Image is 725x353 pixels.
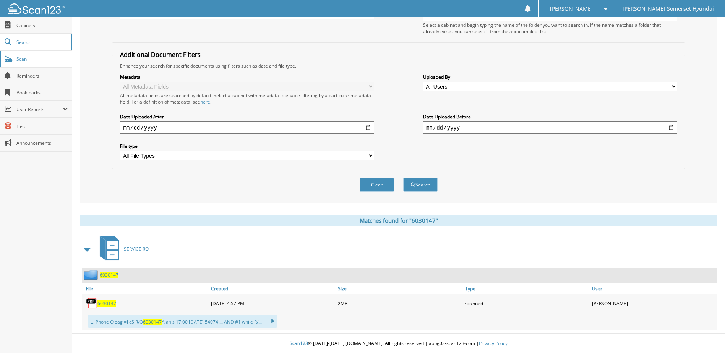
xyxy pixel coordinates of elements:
[16,22,68,29] span: Cabinets
[16,140,68,146] span: Announcements
[550,6,593,11] span: [PERSON_NAME]
[72,334,725,353] div: © [DATE]-[DATE] [DOMAIN_NAME]. All rights reserved | appg03-scan123-com |
[209,283,336,294] a: Created
[95,234,149,264] a: SERVICE RO
[143,319,162,325] span: 6030147
[423,22,677,35] div: Select a cabinet and begin typing the name of the folder you want to search in. If the name match...
[120,143,374,149] label: File type
[120,121,374,134] input: start
[16,89,68,96] span: Bookmarks
[336,296,463,311] div: 2MB
[463,296,590,311] div: scanned
[16,39,67,45] span: Search
[86,298,97,309] img: PDF.png
[120,74,374,80] label: Metadata
[82,283,209,294] a: File
[120,113,374,120] label: Date Uploaded After
[209,296,336,311] div: [DATE] 4:57 PM
[116,63,681,69] div: Enhance your search for specific documents using filters such as date and file type.
[590,296,717,311] div: [PERSON_NAME]
[463,283,590,294] a: Type
[623,6,714,11] span: [PERSON_NAME] Somerset Hyundai
[100,272,118,278] a: 6030147
[84,270,100,280] img: folder2.png
[88,315,277,328] div: ... Phone O eag =] cS R/O Alanis 17:00 [DATE] 54074 ... AND #1 while R/...
[80,215,717,226] div: Matches found for "6030147"
[360,178,394,192] button: Clear
[687,316,725,353] iframe: Chat Widget
[423,121,677,134] input: end
[479,340,508,347] a: Privacy Policy
[116,50,204,59] legend: Additional Document Filters
[120,92,374,105] div: All metadata fields are searched by default. Select a cabinet with metadata to enable filtering b...
[16,123,68,130] span: Help
[200,99,210,105] a: here
[16,56,68,62] span: Scan
[16,106,63,113] span: User Reports
[97,300,116,307] a: 6030147
[403,178,438,192] button: Search
[590,283,717,294] a: User
[423,113,677,120] label: Date Uploaded Before
[16,73,68,79] span: Reminders
[8,3,65,14] img: scan123-logo-white.svg
[124,246,149,252] span: SERVICE RO
[290,340,308,347] span: Scan123
[336,283,463,294] a: Size
[423,74,677,80] label: Uploaded By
